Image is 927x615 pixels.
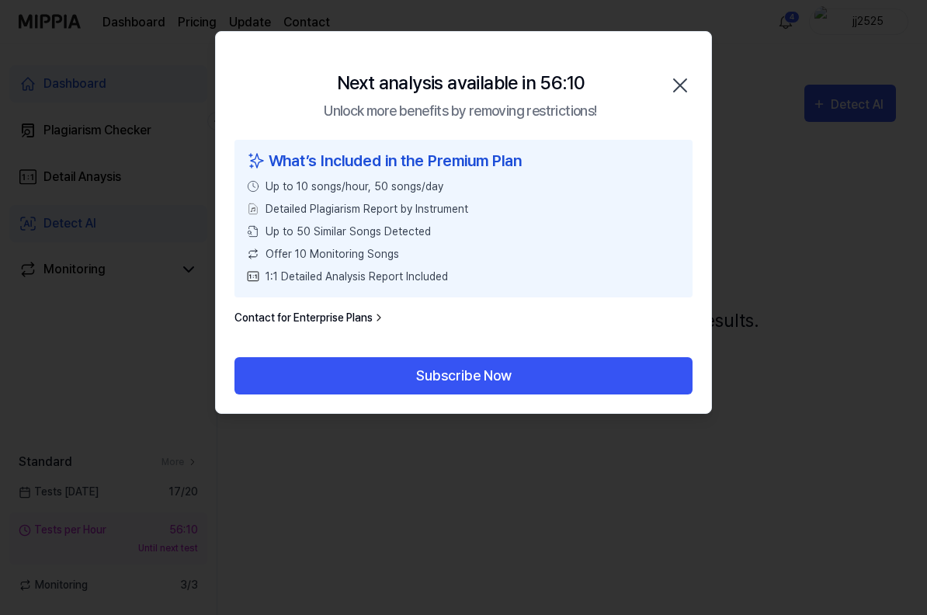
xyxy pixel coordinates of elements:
img: sparkles icon [247,149,266,172]
span: Detailed Plagiarism Report by Instrument [266,201,468,217]
img: File Select [247,203,259,215]
div: Next analysis available in 56:10 [337,69,585,97]
span: 1:1 Detailed Analysis Report Included [266,269,448,285]
a: Contact for Enterprise Plans [234,310,385,326]
div: What’s Included in the Premium Plan [247,149,680,172]
span: Up to 10 songs/hour, 50 songs/day [266,179,443,195]
button: Subscribe Now [234,357,693,394]
span: Offer 10 Monitoring Songs [266,246,399,262]
span: Up to 50 Similar Songs Detected [266,224,431,240]
div: Unlock more benefits by removing restrictions! [324,100,596,121]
